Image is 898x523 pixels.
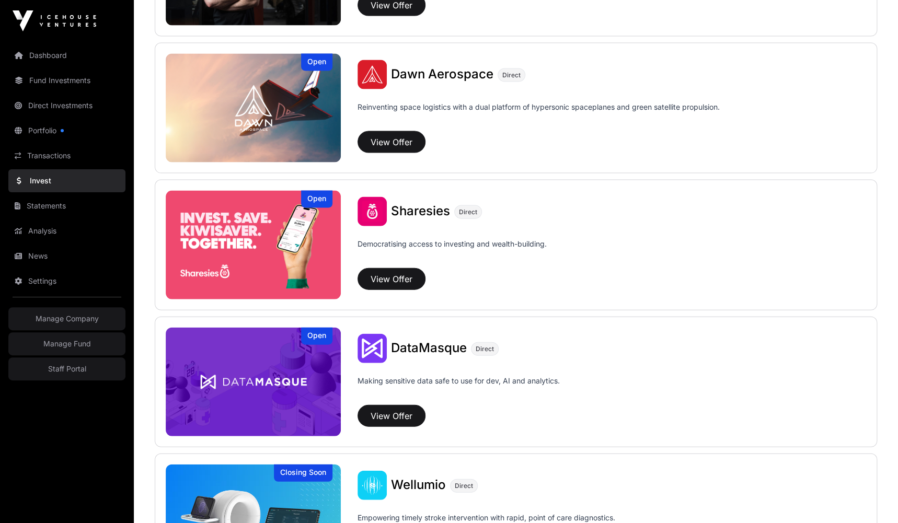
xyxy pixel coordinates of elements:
a: Manage Company [8,307,125,330]
button: View Offer [358,405,425,427]
a: DataMasque [391,342,467,355]
span: Direct [502,71,521,79]
img: Dawn Aerospace [166,54,341,162]
a: Settings [8,270,125,293]
button: View Offer [358,268,425,290]
a: Fund Investments [8,69,125,92]
img: Sharesies [358,197,387,226]
a: DataMasqueOpen [166,328,341,436]
a: Dawn Aerospace [391,68,493,82]
p: Making sensitive data safe to use for dev, AI and analytics. [358,376,560,401]
div: Closing Soon [274,464,332,482]
a: Dawn AerospaceOpen [166,54,341,162]
a: Sharesies [391,205,450,218]
div: Open [301,191,332,208]
a: SharesiesOpen [166,191,341,299]
img: DataMasque [358,334,387,363]
span: Direct [455,482,473,490]
img: DataMasque [166,328,341,436]
a: Analysis [8,219,125,242]
a: Statements [8,194,125,217]
a: Wellumio [391,479,446,492]
img: Dawn Aerospace [358,60,387,89]
span: Wellumio [391,477,446,492]
p: Democratising access to investing and wealth-building. [358,239,547,264]
a: Transactions [8,144,125,167]
p: Reinventing space logistics with a dual platform of hypersonic spaceplanes and green satellite pr... [358,102,720,127]
div: Open [301,54,332,71]
button: View Offer [358,131,425,153]
a: Invest [8,169,125,192]
a: Manage Fund [8,332,125,355]
a: Staff Portal [8,357,125,380]
a: News [8,245,125,268]
span: Sharesies [391,203,450,218]
span: Direct [459,208,477,216]
span: DataMasque [391,340,467,355]
a: Dashboard [8,44,125,67]
div: Open [301,328,332,345]
img: Sharesies [166,191,341,299]
img: Wellumio [358,471,387,500]
a: Direct Investments [8,94,125,117]
img: Icehouse Ventures Logo [13,10,96,31]
span: Direct [476,345,494,353]
span: Dawn Aerospace [391,66,493,82]
iframe: Chat Widget [846,473,898,523]
a: Portfolio [8,119,125,142]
